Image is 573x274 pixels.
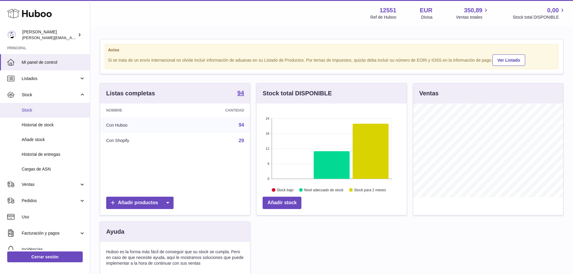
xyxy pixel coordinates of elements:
[106,89,155,97] h3: Listas completas
[22,137,85,143] span: Añadir stock
[22,60,85,65] span: Mi panel de control
[547,6,559,14] span: 0,00
[456,14,489,20] span: Ventas totales
[7,251,83,262] a: Cerrar sesión
[106,228,124,236] h3: Ayuda
[380,6,396,14] strong: 12551
[100,133,180,149] td: Con Shopify
[263,89,332,97] h3: Stock total DISPONIBLE
[237,90,244,96] strong: 94
[420,6,433,14] strong: EUR
[100,103,180,117] th: Nombre
[108,47,555,53] strong: Aviso
[106,197,174,209] a: Añadir productos
[464,6,482,14] span: 350,89
[22,152,85,157] span: Historial de entregas
[513,6,566,20] a: 0,00 Stock total DISPONIBLE
[277,188,294,192] text: Stock bajo
[354,188,386,192] text: Stock para 2 meses
[22,182,79,187] span: Ventas
[180,103,250,117] th: Cantidad
[492,54,525,66] a: Ver Listado
[513,14,566,20] span: Stock total DISPONIBLE
[100,117,180,133] td: Con Huboo
[22,29,76,41] div: [PERSON_NAME]
[263,197,301,209] a: Añadir stock
[106,249,244,266] p: Huboo es la forma más fácil de conseguir que su stock se cumpla. Pero en caso de que necesite ayu...
[266,132,270,135] text: 18
[22,214,85,220] span: Uso
[22,198,79,204] span: Pedidos
[108,54,555,66] div: Si se trata de un envío internacional no olvide incluir información de aduanas en su Listado de P...
[266,147,270,150] text: 12
[22,230,79,236] span: Facturación y pagos
[268,162,270,165] text: 6
[22,76,79,82] span: Listados
[22,166,85,172] span: Cargas de ASN
[456,6,489,20] a: 350,89 Ventas totales
[237,90,244,97] a: 94
[268,177,270,180] text: 0
[22,122,85,128] span: Historial de stock
[239,138,244,143] a: 29
[421,14,433,20] div: Divisa
[419,89,439,97] h3: Ventas
[7,30,16,39] img: gerardo.montoiro@cleverenterprise.es
[239,122,244,128] a: 94
[304,188,344,192] text: Nivel adecuado de stock
[22,247,85,252] span: Incidencias
[22,92,79,98] span: Stock
[22,35,153,40] span: [PERSON_NAME][EMAIL_ADDRESS][PERSON_NAME][DOMAIN_NAME]
[266,117,270,120] text: 24
[22,107,85,113] span: Stock
[370,14,396,20] div: Ref de Huboo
